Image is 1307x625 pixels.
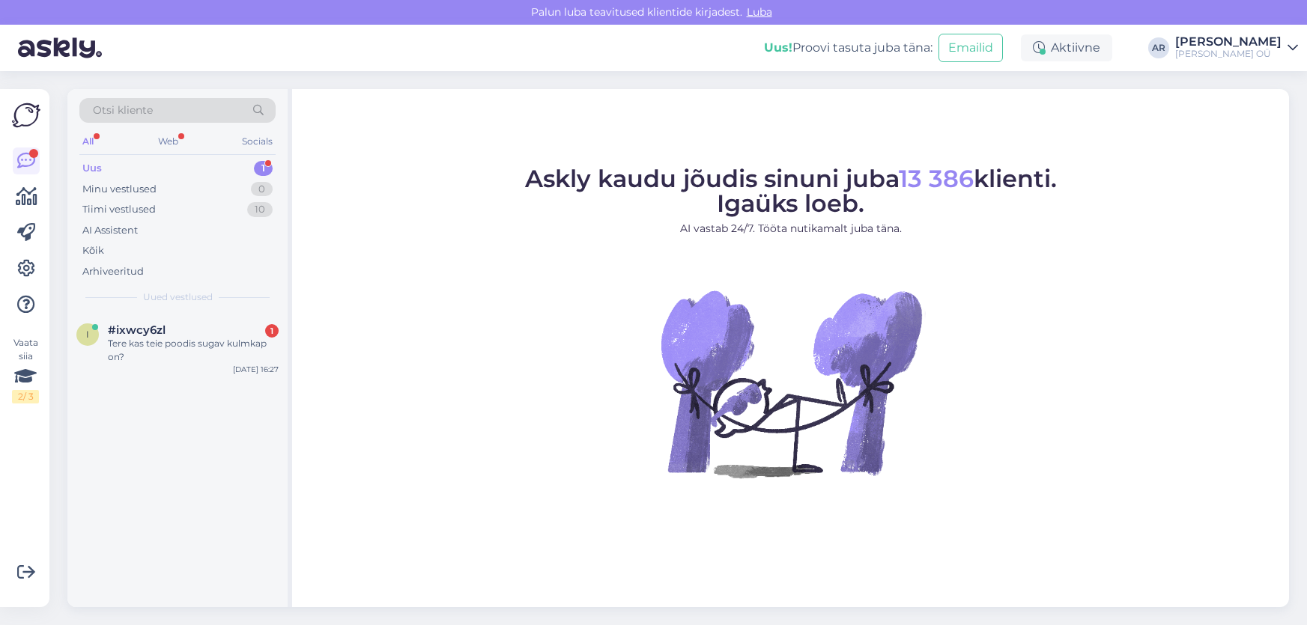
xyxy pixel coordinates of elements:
[247,202,273,217] div: 10
[1148,37,1169,58] div: AR
[82,161,102,176] div: Uus
[233,364,279,375] div: [DATE] 16:27
[742,5,777,19] span: Luba
[239,132,276,151] div: Socials
[938,34,1003,62] button: Emailid
[1175,48,1282,60] div: [PERSON_NAME] OÜ
[82,182,157,197] div: Minu vestlused
[108,337,279,364] div: Tere kas teie poodis sugav kulmkap on?
[82,243,104,258] div: Kõik
[12,101,40,129] img: Askly Logo
[764,39,933,57] div: Proovi tasuta juba täna:
[108,323,166,337] span: #ixwcy6zl
[82,223,138,238] div: AI Assistent
[1021,34,1112,61] div: Aktiivne
[155,132,181,151] div: Web
[525,221,1057,237] p: AI vastab 24/7. Tööta nutikamalt juba täna.
[93,103,153,118] span: Otsi kliente
[1175,36,1282,48] div: [PERSON_NAME]
[899,164,974,193] span: 13 386
[254,161,273,176] div: 1
[12,390,39,403] div: 2 / 3
[82,264,144,279] div: Arhiveeritud
[82,202,156,217] div: Tiimi vestlused
[79,132,97,151] div: All
[12,336,39,403] div: Vaata siia
[764,40,792,55] b: Uus!
[525,164,1057,218] span: Askly kaudu jõudis sinuni juba klienti. Igaüks loeb.
[86,329,89,340] span: i
[265,324,279,338] div: 1
[251,182,273,197] div: 0
[656,249,926,518] img: No Chat active
[143,290,213,304] span: Uued vestlused
[1175,36,1298,60] a: [PERSON_NAME][PERSON_NAME] OÜ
